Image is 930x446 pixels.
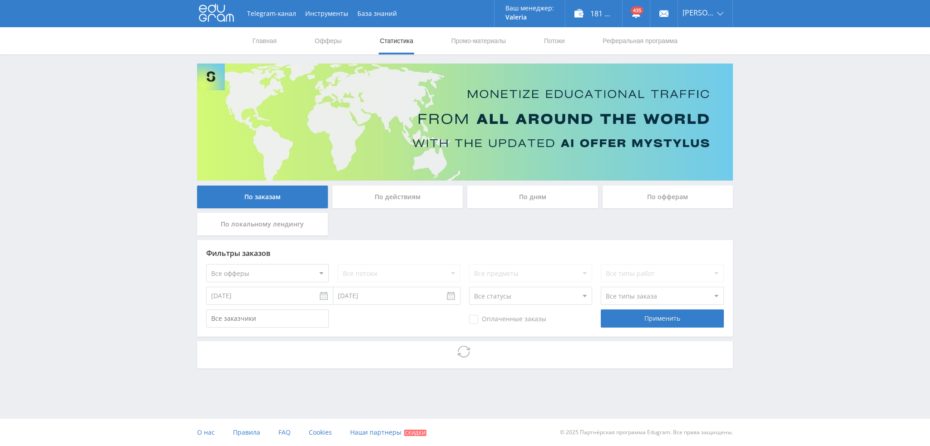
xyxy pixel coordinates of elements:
span: Скидки [404,430,426,436]
a: FAQ [278,419,291,446]
a: Наши партнеры Скидки [350,419,426,446]
a: Реферальная программа [602,27,678,54]
div: По дням [467,186,598,208]
p: Ваш менеджер: [505,5,554,12]
a: Промо-материалы [450,27,507,54]
div: По заказам [197,186,328,208]
div: По локальному лендингу [197,213,328,235]
span: Правила [233,428,260,436]
span: Наши партнеры [350,428,401,436]
a: О нас [197,419,215,446]
input: Все заказчики [206,309,329,328]
img: Banner [197,64,733,181]
div: Применить [601,309,723,328]
span: FAQ [278,428,291,436]
span: Оплаченные заказы [469,315,546,324]
div: По действиям [332,186,463,208]
span: О нас [197,428,215,436]
a: Статистика [379,27,414,54]
a: Главная [252,27,277,54]
div: © 2025 Партнёрская программа Edugram. Все права защищены. [470,419,733,446]
div: По офферам [603,186,733,208]
span: Cookies [309,428,332,436]
div: Фильтры заказов [206,249,724,257]
a: Cookies [309,419,332,446]
span: [PERSON_NAME] [683,9,714,16]
p: Valeria [505,14,554,21]
a: Офферы [314,27,343,54]
a: Потоки [543,27,566,54]
a: Правила [233,419,260,446]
